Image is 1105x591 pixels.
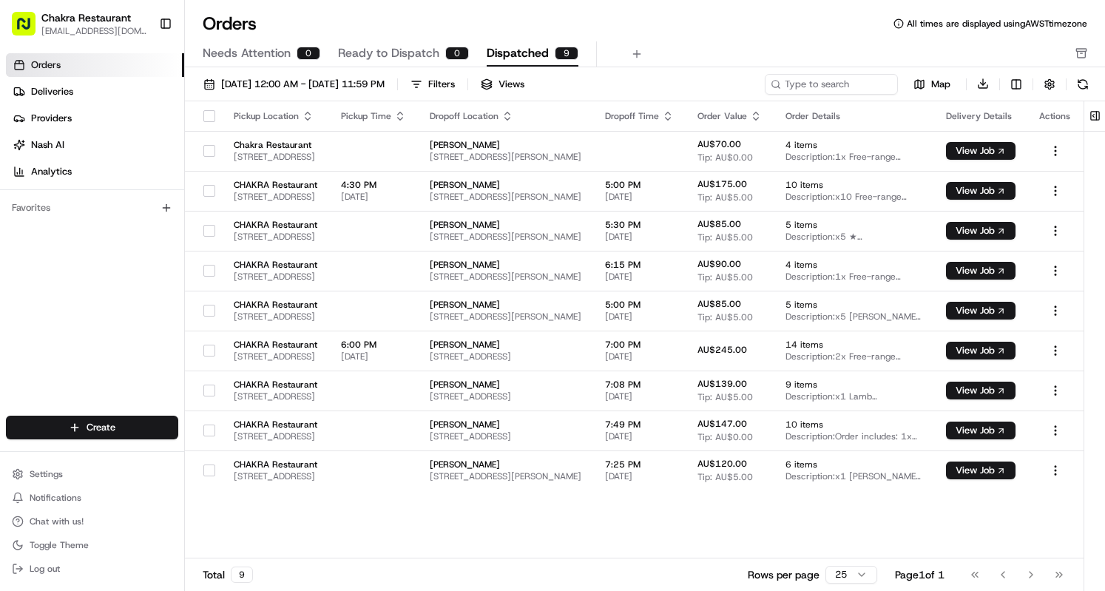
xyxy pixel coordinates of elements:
button: Views [474,74,531,95]
span: CHAKRA Restaurant [234,179,317,191]
span: [STREET_ADDRESS] [234,231,317,243]
span: Map [931,78,950,91]
span: [STREET_ADDRESS] [234,470,317,482]
button: View Job [946,142,1016,160]
button: View Job [946,262,1016,280]
span: [DATE] [131,229,161,240]
span: [PERSON_NAME] [430,299,581,311]
button: Refresh [1072,74,1093,95]
button: See all [229,189,269,206]
div: Delivery Details [946,110,1016,122]
img: 1736555255976-a54dd68f-1ca7-489b-9aae-adbdc363a1c4 [30,269,41,281]
a: Providers [6,107,184,130]
span: 7:25 PM [605,459,674,470]
span: AU$139.00 [697,378,747,390]
div: Page 1 of 1 [895,567,945,582]
span: [STREET_ADDRESS] [430,391,581,402]
div: We're available if you need us! [67,155,203,167]
div: Total [203,567,253,583]
div: Past conversations [15,192,99,203]
span: Deliveries [31,85,73,98]
div: 📗 [15,331,27,343]
span: [STREET_ADDRESS] [234,391,317,402]
a: View Job [946,185,1016,197]
span: [STREET_ADDRESS] [234,311,317,322]
span: [STREET_ADDRESS][PERSON_NAME] [430,191,581,203]
button: [EMAIL_ADDRESS][DOMAIN_NAME] [41,25,147,37]
span: AU$85.00 [697,298,741,310]
button: Chakra Restaurant [41,10,131,25]
span: 4 items [785,259,922,271]
div: 9 [231,567,253,583]
span: 6:00 PM [341,339,406,351]
span: 5 items [785,219,922,231]
span: 4:30 PM [341,179,406,191]
span: [STREET_ADDRESS] [234,271,317,283]
img: Asif Zaman Khan [15,215,38,238]
span: Tip: AU$5.00 [697,271,753,283]
span: Tip: AU$5.00 [697,391,753,403]
span: [STREET_ADDRESS] [234,351,317,362]
span: [STREET_ADDRESS][PERSON_NAME] [430,151,581,163]
a: View Job [946,385,1016,396]
span: [STREET_ADDRESS] [430,351,581,362]
span: AU$90.00 [697,258,741,270]
div: 9 [555,47,578,60]
span: Description: 1x Free-range Butter Chicken Kulcha, 1x Onion Spinach Fritters, 1x [PERSON_NAME] Bee... [785,151,922,163]
span: • [199,269,204,280]
div: Start new chat [67,141,243,155]
span: Views [499,78,524,91]
span: AU$70.00 [697,138,741,150]
span: [DATE] [605,271,674,283]
span: [STREET_ADDRESS] [430,430,581,442]
p: Rows per page [748,567,820,582]
span: [DATE] [341,191,406,203]
a: View Job [946,345,1016,357]
span: 5:00 PM [605,299,674,311]
h1: Orders [203,12,257,36]
span: [PERSON_NAME] [430,139,581,151]
span: [STREET_ADDRESS] [234,191,317,203]
span: Description: x1 Lamb [PERSON_NAME] (Medium), x1 Free-range Butter Chicken (Medium), x1 Narrogin G... [785,391,922,402]
span: Dispatched [487,44,549,62]
span: [PERSON_NAME] [PERSON_NAME] [46,269,196,280]
span: 7:08 PM [605,379,674,391]
a: View Job [946,425,1016,436]
input: Type to search [765,74,898,95]
span: 10 items [785,179,922,191]
span: [DATE] [605,351,674,362]
button: Create [6,416,178,439]
div: Actions [1039,110,1072,122]
span: 7:00 PM [605,339,674,351]
button: View Job [946,382,1016,399]
span: Ready to Dispatch [338,44,439,62]
span: [STREET_ADDRESS][PERSON_NAME] [430,311,581,322]
span: Knowledge Base [30,330,113,345]
img: 1736555255976-a54dd68f-1ca7-489b-9aae-adbdc363a1c4 [30,229,41,241]
span: 5 items [785,299,922,311]
div: Order Value [697,110,762,122]
div: 0 [297,47,320,60]
span: All times are displayed using AWST timezone [907,18,1087,30]
span: Chat with us! [30,516,84,527]
span: Log out [30,563,60,575]
div: Pickup Location [234,110,317,122]
span: Tip: AU$0.00 [697,431,753,443]
span: 5:00 PM [605,179,674,191]
span: [DATE] [341,351,406,362]
span: Description: 1x Free-range Butter Chicken Kulcha, 1x Kerala Chicken (Mild), 1x Masala Okra, 1x Pi... [785,271,922,283]
span: API Documentation [140,330,237,345]
span: CHAKRA Restaurant [234,219,317,231]
div: Dropoff Location [430,110,581,122]
button: Log out [6,558,178,579]
span: Providers [31,112,72,125]
span: [STREET_ADDRESS] [234,430,317,442]
img: 4281594248423_2fcf9dad9f2a874258b8_72.png [31,141,58,167]
button: View Job [946,222,1016,240]
span: • [123,229,128,240]
span: CHAKRA Restaurant [234,459,317,470]
button: View Job [946,422,1016,439]
span: [STREET_ADDRESS][PERSON_NAME] [430,470,581,482]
